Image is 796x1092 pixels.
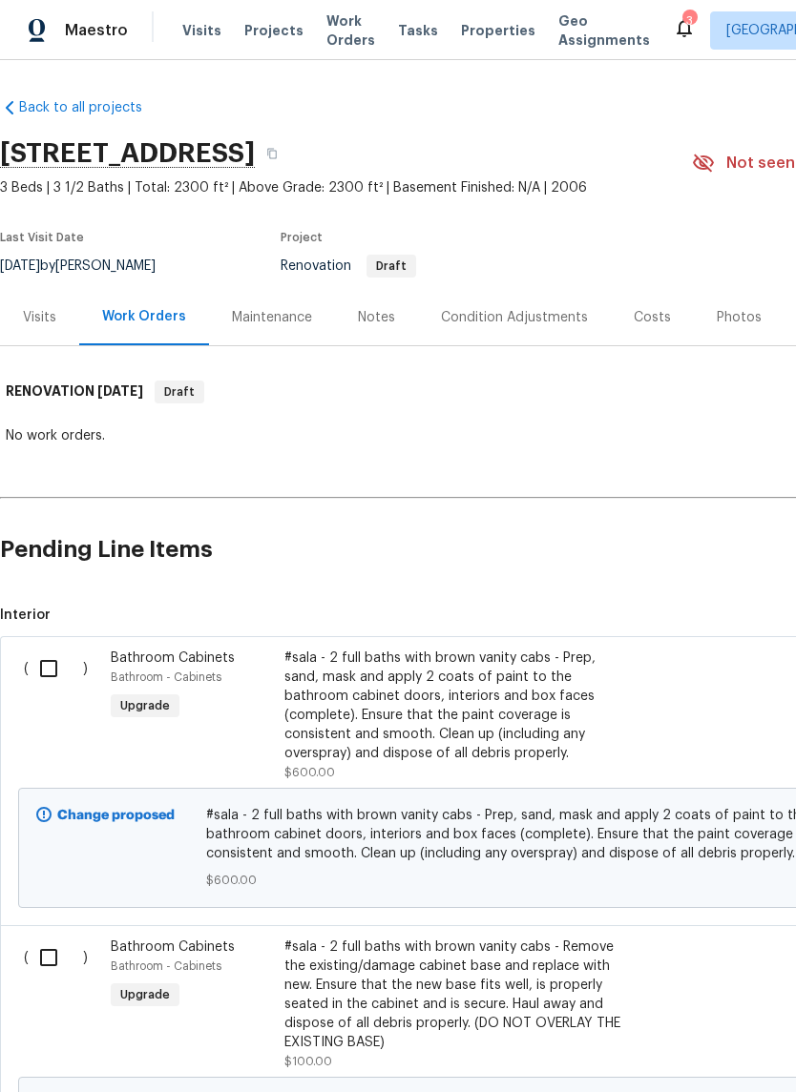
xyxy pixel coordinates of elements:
[113,985,178,1004] span: Upgrade
[111,940,235,954] span: Bathroom Cabinets
[461,21,535,40] span: Properties
[358,308,395,327] div: Notes
[111,960,221,972] span: Bathroom - Cabinets
[6,381,143,403] h6: RENOVATION
[18,643,105,788] div: ( )
[97,384,143,398] span: [DATE]
[281,232,323,243] span: Project
[281,259,416,273] span: Renovation
[441,308,588,327] div: Condition Adjustments
[102,307,186,326] div: Work Orders
[398,24,438,37] span: Tasks
[57,809,175,822] b: Change proposed
[111,671,221,683] span: Bathroom - Cabinets
[113,696,178,715] span: Upgrade
[558,11,650,50] span: Geo Assignments
[244,21,304,40] span: Projects
[326,11,375,50] span: Work Orders
[634,308,671,327] div: Costs
[255,136,289,171] button: Copy Address
[284,937,620,1052] div: #sala - 2 full baths with brown vanity cabs - Remove the existing/damage cabinet base and replace...
[182,21,221,40] span: Visits
[157,382,202,402] span: Draft
[682,11,696,31] div: 3
[284,767,335,778] span: $600.00
[284,649,620,763] div: #sala - 2 full baths with brown vanity cabs - Prep, sand, mask and apply 2 coats of paint to the ...
[232,308,312,327] div: Maintenance
[65,21,128,40] span: Maestro
[23,308,56,327] div: Visits
[111,651,235,665] span: Bathroom Cabinets
[284,1056,332,1067] span: $100.00
[18,932,105,1077] div: ( )
[368,260,414,272] span: Draft
[717,308,762,327] div: Photos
